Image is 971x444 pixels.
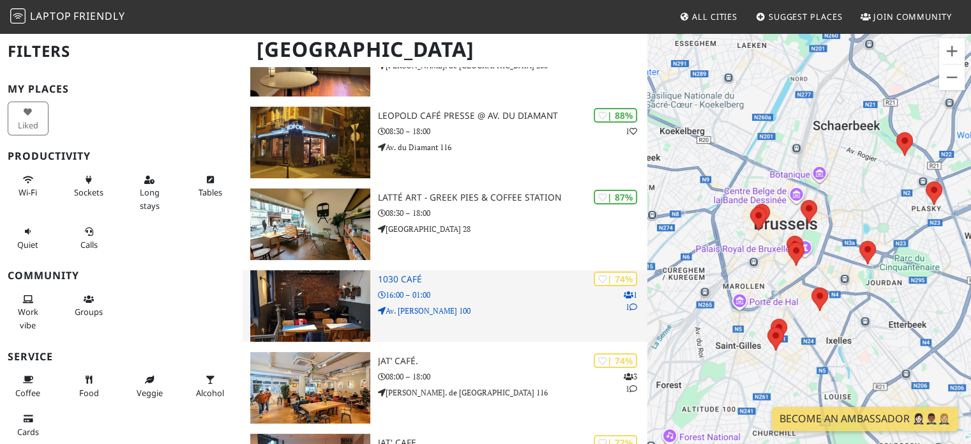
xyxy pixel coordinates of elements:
[68,221,109,255] button: Calls
[246,32,645,67] h1: [GEOGRAPHIC_DATA]
[378,125,648,137] p: 08:30 – 18:00
[250,107,370,178] img: Leopold Café Presse @ Av. du Diamant
[75,306,103,318] span: Group tables
[624,371,637,395] p: 3 1
[19,187,37,198] span: Stable Wi-Fi
[378,223,648,235] p: [GEOGRAPHIC_DATA] 28
[129,369,170,403] button: Veggie
[140,187,160,211] span: Long stays
[594,190,637,204] div: | 87%
[873,11,952,22] span: Join Community
[378,289,648,301] p: 16:00 – 01:00
[243,107,647,178] a: Leopold Café Presse @ Av. du Diamant | 88% 1 Leopold Café Presse @ Av. du Diamant 08:30 – 18:00 A...
[8,270,235,282] h3: Community
[769,11,843,22] span: Suggest Places
[594,108,637,123] div: | 88%
[772,407,958,431] a: Become an Ambassador 🤵🏻‍♀️🤵🏾‍♂️🤵🏼‍♀️
[17,239,38,250] span: Quiet
[243,270,647,342] a: 1030 Café | 74% 11 1030 Café 16:00 – 01:00 Av. [PERSON_NAME] 100
[250,352,370,424] img: JAT’ Café.
[378,192,648,203] h3: Latté Art - Greek Pies & Coffee Station
[378,387,648,399] p: [PERSON_NAME]. de [GEOGRAPHIC_DATA] 116
[8,150,235,162] h3: Productivity
[624,289,637,313] p: 1 1
[378,274,648,285] h3: 1030 Café
[378,207,648,219] p: 08:30 – 18:00
[378,371,648,383] p: 08:00 – 18:00
[939,38,965,64] button: Zoom in
[243,352,647,424] a: JAT’ Café. | 74% 31 JAT’ Café. 08:00 – 18:00 [PERSON_NAME]. de [GEOGRAPHIC_DATA] 116
[30,9,72,23] span: Laptop
[80,239,98,250] span: Video/audio calls
[250,270,370,342] img: 1030 Café
[73,9,124,23] span: Friendly
[15,387,40,399] span: Coffee
[626,125,637,137] p: 1
[692,11,737,22] span: All Cities
[378,111,648,121] h3: Leopold Café Presse @ Av. du Diamant
[594,272,637,286] div: | 74%
[10,8,26,24] img: LaptopFriendly
[674,5,742,28] a: All Cities
[378,305,648,317] p: Av. [PERSON_NAME] 100
[8,351,235,363] h3: Service
[8,221,49,255] button: Quiet
[855,5,957,28] a: Join Community
[378,141,648,153] p: Av. du Diamant 116
[17,426,39,438] span: Credit cards
[79,387,99,399] span: Food
[137,387,163,399] span: Veggie
[8,369,49,403] button: Coffee
[190,369,230,403] button: Alcohol
[190,169,230,203] button: Tables
[129,169,170,216] button: Long stays
[751,5,848,28] a: Suggest Places
[68,169,109,203] button: Sockets
[939,65,965,90] button: Zoom out
[8,83,235,95] h3: My Places
[10,6,125,28] a: LaptopFriendly LaptopFriendly
[250,188,370,260] img: Latté Art - Greek Pies & Coffee Station
[594,353,637,368] div: | 74%
[74,187,103,198] span: Power sockets
[199,187,222,198] span: Work-friendly tables
[68,289,109,323] button: Groups
[8,289,49,335] button: Work vibe
[18,306,38,330] span: People working
[8,169,49,203] button: Wi-Fi
[378,356,648,367] h3: JAT’ Café.
[8,32,235,71] h2: Filters
[196,387,224,399] span: Alcohol
[243,188,647,260] a: Latté Art - Greek Pies & Coffee Station | 87% Latté Art - Greek Pies & Coffee Station 08:30 – 18:...
[68,369,109,403] button: Food
[8,408,49,442] button: Cards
